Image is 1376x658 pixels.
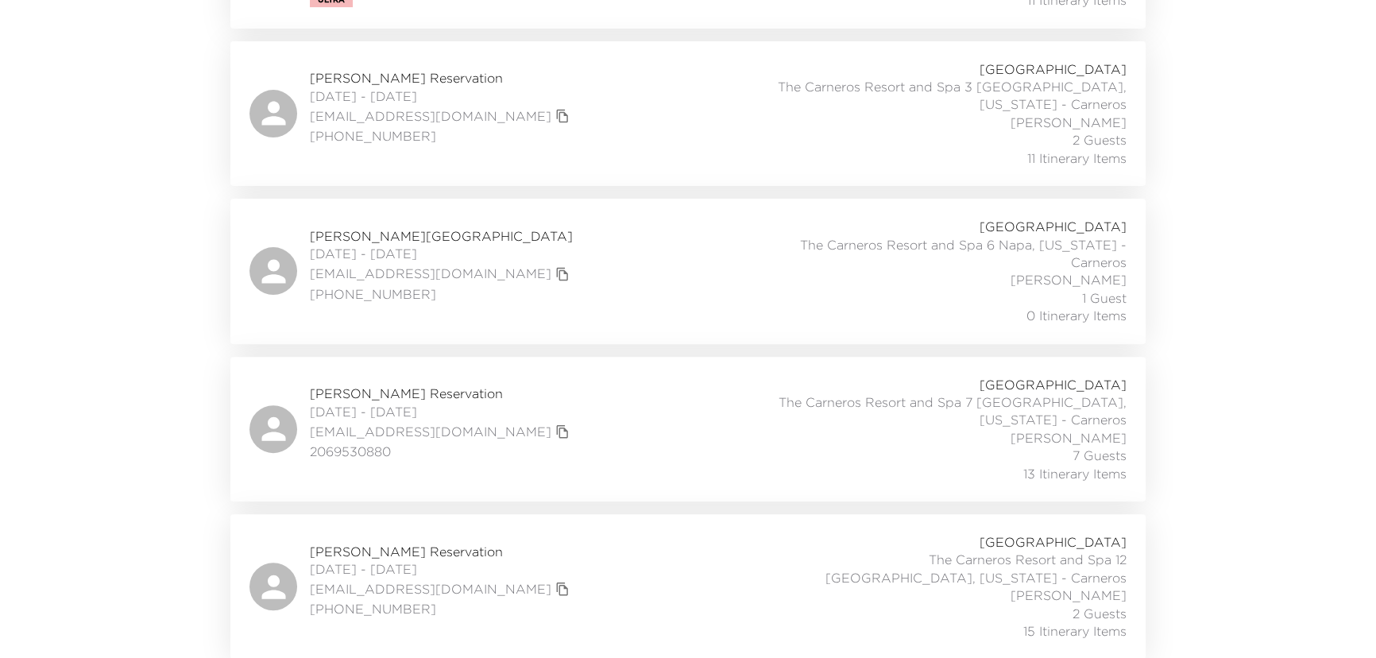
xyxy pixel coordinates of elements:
[230,199,1146,343] a: [PERSON_NAME][GEOGRAPHIC_DATA][DATE] - [DATE][EMAIL_ADDRESS][DOMAIN_NAME]copy primary member emai...
[980,533,1127,551] span: [GEOGRAPHIC_DATA]
[1073,131,1127,149] span: 2 Guests
[1027,149,1127,167] span: 11 Itinerary Items
[310,443,574,460] span: 2069530880
[310,87,574,105] span: [DATE] - [DATE]
[1011,429,1127,447] span: [PERSON_NAME]
[1011,271,1127,288] span: [PERSON_NAME]
[1011,586,1127,604] span: [PERSON_NAME]
[310,227,574,245] span: [PERSON_NAME][GEOGRAPHIC_DATA]
[1023,465,1127,482] span: 13 Itinerary Items
[1026,307,1127,324] span: 0 Itinerary Items
[1073,447,1127,464] span: 7 Guests
[310,560,574,578] span: [DATE] - [DATE]
[775,393,1127,429] span: The Carneros Resort and Spa 7 [GEOGRAPHIC_DATA], [US_STATE] - Carneros
[980,376,1127,393] span: [GEOGRAPHIC_DATA]
[310,385,574,402] span: [PERSON_NAME] Reservation
[775,78,1127,114] span: The Carneros Resort and Spa 3 [GEOGRAPHIC_DATA], [US_STATE] - Carneros
[310,543,574,560] span: [PERSON_NAME] Reservation
[551,105,574,127] button: copy primary member email
[310,245,574,262] span: [DATE] - [DATE]
[310,580,551,598] a: [EMAIL_ADDRESS][DOMAIN_NAME]
[310,285,574,303] span: [PHONE_NUMBER]
[310,265,551,282] a: [EMAIL_ADDRESS][DOMAIN_NAME]
[310,403,574,420] span: [DATE] - [DATE]
[310,127,574,145] span: [PHONE_NUMBER]
[310,423,551,440] a: [EMAIL_ADDRESS][DOMAIN_NAME]
[1011,114,1127,131] span: [PERSON_NAME]
[1023,622,1127,640] span: 15 Itinerary Items
[980,218,1127,235] span: [GEOGRAPHIC_DATA]
[551,420,574,443] button: copy primary member email
[230,357,1146,501] a: [PERSON_NAME] Reservation[DATE] - [DATE][EMAIL_ADDRESS][DOMAIN_NAME]copy primary member email2069...
[551,263,574,285] button: copy primary member email
[980,60,1127,78] span: [GEOGRAPHIC_DATA]
[310,69,574,87] span: [PERSON_NAME] Reservation
[775,551,1127,586] span: The Carneros Resort and Spa 12 [GEOGRAPHIC_DATA], [US_STATE] - Carneros
[551,578,574,600] button: copy primary member email
[230,41,1146,186] a: [PERSON_NAME] Reservation[DATE] - [DATE][EMAIL_ADDRESS][DOMAIN_NAME]copy primary member email[PHO...
[310,107,551,125] a: [EMAIL_ADDRESS][DOMAIN_NAME]
[775,236,1127,272] span: The Carneros Resort and Spa 6 Napa, [US_STATE] - Carneros
[1082,289,1127,307] span: 1 Guest
[1073,605,1127,622] span: 2 Guests
[310,600,574,617] span: [PHONE_NUMBER]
